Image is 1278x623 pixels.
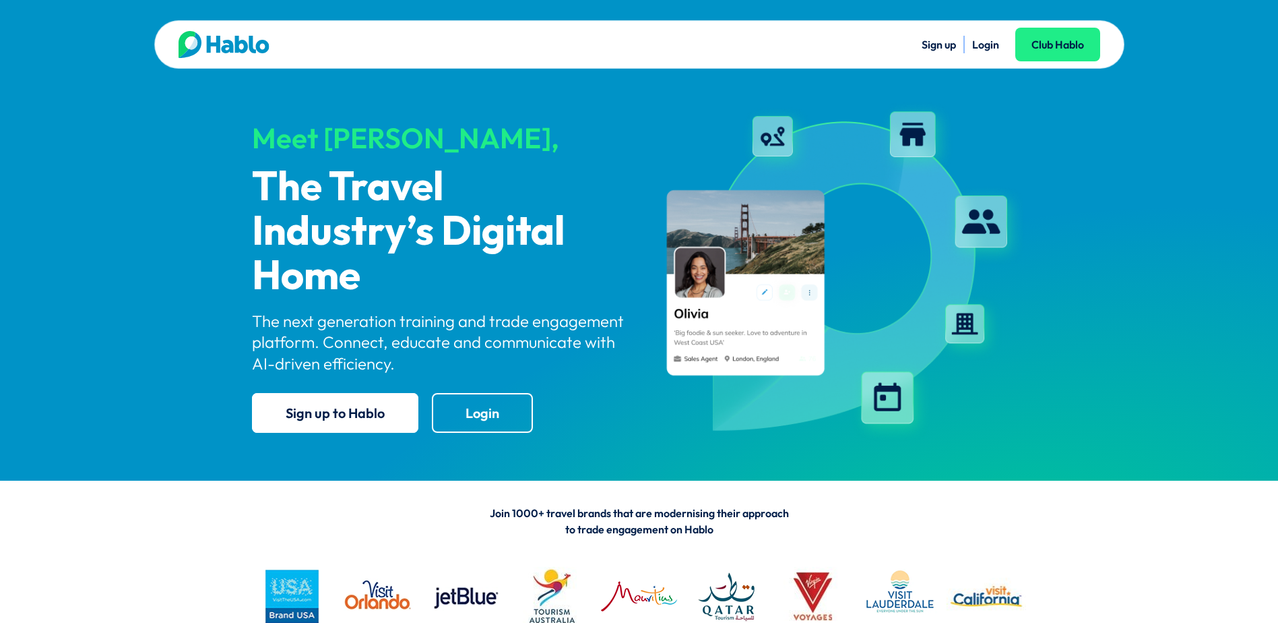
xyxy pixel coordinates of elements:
[252,166,628,299] p: The Travel Industry’s Digital Home
[179,31,269,58] img: Hablo logo main 2
[922,38,956,51] a: Sign up
[651,100,1027,444] img: hablo-profile-image
[972,38,999,51] a: Login
[252,123,628,154] div: Meet [PERSON_NAME],
[432,393,533,433] a: Login
[490,506,789,536] span: Join 1000+ travel brands that are modernising their approach to trade engagement on Hablo
[1015,28,1100,61] a: Club Hablo
[252,393,418,433] a: Sign up to Hablo
[252,311,628,374] p: The next generation training and trade engagement platform. Connect, educate and communicate with...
